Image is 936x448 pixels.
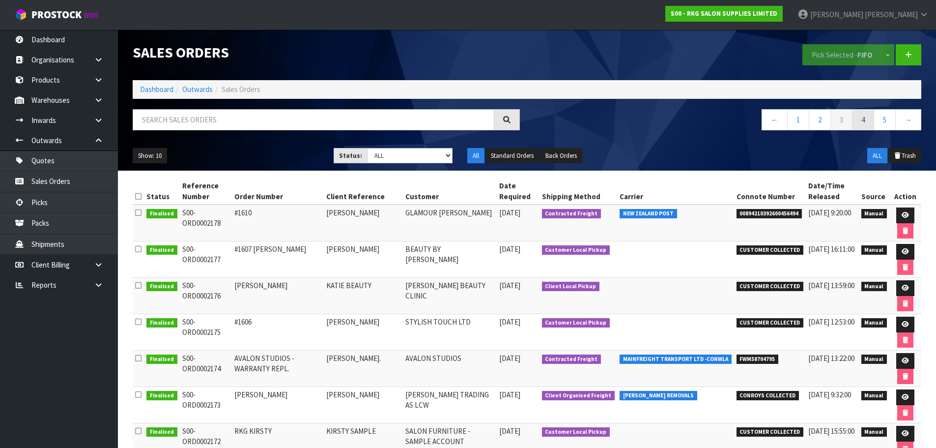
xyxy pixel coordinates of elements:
[620,209,677,219] span: NEW ZEALAND POST
[808,426,854,436] span: [DATE] 15:55:00
[737,209,802,219] span: 00894210392600456494
[232,178,324,205] th: Order Number
[542,245,610,255] span: Customer Local Pickup
[861,282,887,292] span: Manual
[403,351,496,387] td: AVALON STUDIOS
[737,427,804,437] span: CUSTOMER COLLECTED
[762,109,788,130] a: ←
[140,85,173,94] a: Dashboard
[734,178,806,205] th: Connote Number
[232,314,324,351] td: #1606
[339,151,362,160] strong: Status:
[403,178,496,205] th: Customer
[861,209,887,219] span: Manual
[830,109,852,130] a: 3
[232,387,324,423] td: [PERSON_NAME]
[180,278,232,314] td: S00-ORD0002176
[497,178,539,205] th: Date Required
[808,354,854,363] span: [DATE] 13:22:00
[808,244,854,254] span: [DATE] 16:11:00
[852,109,874,130] a: 4
[542,427,610,437] span: Customer Local Pickup
[540,148,582,164] button: Back Orders
[15,8,27,21] img: cube-alt.png
[403,241,496,278] td: BEAUTY BY [PERSON_NAME]
[895,109,921,130] a: →
[403,387,496,423] td: [PERSON_NAME] TRADING AS LCW
[146,209,177,219] span: Finalised
[232,278,324,314] td: [PERSON_NAME]
[542,355,601,364] span: Contracted Freight
[180,351,232,387] td: S00-ORD0002174
[859,178,890,205] th: Source
[888,148,921,164] button: Trash
[499,354,520,363] span: [DATE]
[403,278,496,314] td: [PERSON_NAME] BEAUTY CLINIC
[542,318,610,328] span: Customer Local Pickup
[146,282,177,292] span: Finalised
[808,317,854,327] span: [DATE] 12:53:00
[542,391,615,401] span: Client Organised Freight
[617,178,734,205] th: Carrier
[499,317,520,327] span: [DATE]
[867,148,887,164] button: ALL
[146,427,177,437] span: Finalised
[180,241,232,278] td: S00-ORD0002177
[324,387,403,423] td: [PERSON_NAME]
[810,10,863,19] span: [PERSON_NAME]
[499,281,520,290] span: [DATE]
[146,391,177,401] span: Finalised
[861,427,887,437] span: Manual
[146,318,177,328] span: Finalised
[146,245,177,255] span: Finalised
[535,109,922,133] nav: Page navigation
[861,355,887,364] span: Manual
[232,351,324,387] td: AVALON STUDIOS - WARRANTY REPL.
[324,241,403,278] td: [PERSON_NAME]
[620,355,732,364] span: MAINFREIGHT TRANSPORT LTD -CONWLA
[232,205,324,241] td: #1610
[499,426,520,436] span: [DATE]
[133,109,494,130] input: Search sales orders
[324,351,403,387] td: [PERSON_NAME].
[324,178,403,205] th: Client Reference
[809,109,831,130] a: 2
[542,282,600,292] span: Client Local Pickup
[737,245,804,255] span: CUSTOMER COLLECTED
[31,8,82,21] span: ProStock
[671,9,777,18] strong: S00 - RKG SALON SUPPLIES LIMITED
[802,44,882,65] button: Pick Selected -FIFO
[133,44,520,60] h1: Sales Orders
[232,241,324,278] td: #1607 [PERSON_NAME]
[806,178,858,205] th: Date/Time Released
[861,245,887,255] span: Manual
[146,355,177,364] span: Finalised
[539,178,618,205] th: Shipping Method
[222,85,260,94] span: Sales Orders
[499,208,520,217] span: [DATE]
[180,205,232,241] td: S00-ORD0002178
[737,391,799,401] span: CONROYS COLLECTED
[874,109,896,130] a: 5
[84,11,99,20] small: WMS
[665,6,783,22] a: S00 - RKG SALON SUPPLIES LIMITED
[403,205,496,241] td: GLAMOUR [PERSON_NAME]
[499,244,520,254] span: [DATE]
[865,10,918,19] span: [PERSON_NAME]
[861,318,887,328] span: Manual
[737,355,779,364] span: FWM58704795
[324,205,403,241] td: [PERSON_NAME]
[180,314,232,351] td: S00-ORD0002175
[485,148,539,164] button: Standard Orders
[737,318,804,328] span: CUSTOMER COLLECTED
[403,314,496,351] td: STYLISH TOUCH LTD
[787,109,809,130] a: 1
[499,390,520,399] span: [DATE]
[889,178,921,205] th: Action
[180,178,232,205] th: Reference Number
[620,391,697,401] span: [PERSON_NAME] REMOVALS
[467,148,484,164] button: All
[133,148,167,164] button: Show: 10
[861,391,887,401] span: Manual
[324,314,403,351] td: [PERSON_NAME]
